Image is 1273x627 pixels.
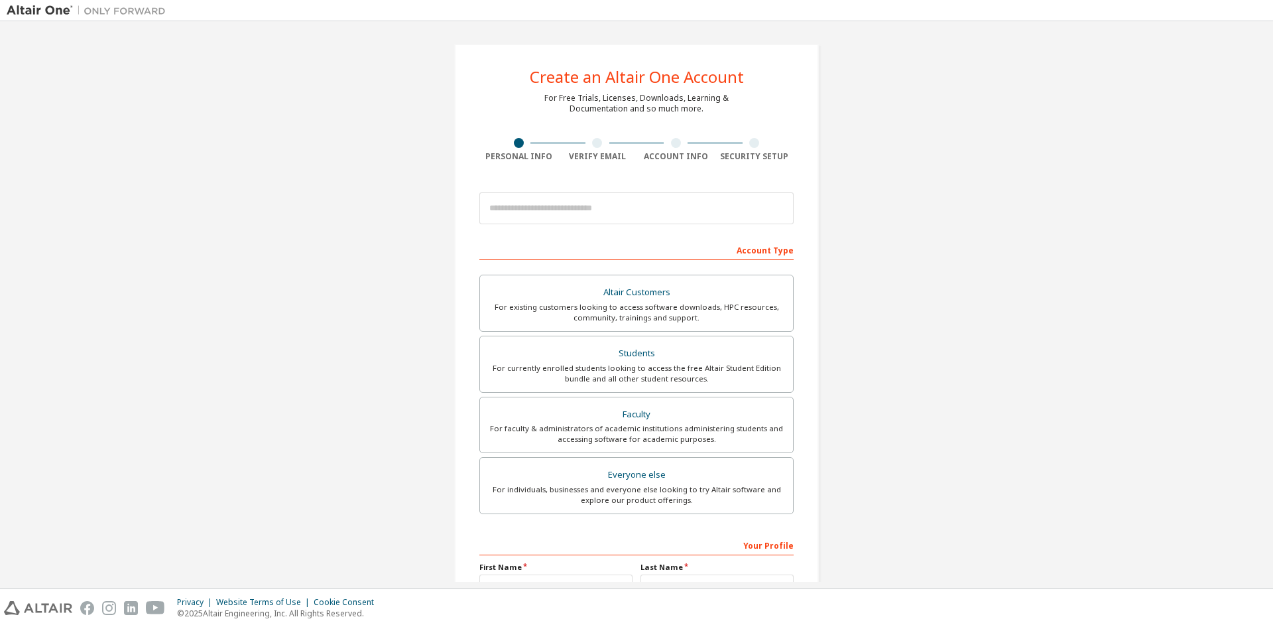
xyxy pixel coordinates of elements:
[479,562,633,573] label: First Name
[488,466,785,484] div: Everyone else
[4,601,72,615] img: altair_logo.svg
[530,69,744,85] div: Create an Altair One Account
[488,423,785,445] div: For faculty & administrators of academic institutions administering students and accessing softwa...
[146,601,165,615] img: youtube.svg
[177,608,382,619] p: © 2025 Altair Engineering, Inc. All Rights Reserved.
[488,484,785,506] div: For individuals, businesses and everyone else looking to try Altair software and explore our prod...
[177,597,216,608] div: Privacy
[479,151,558,162] div: Personal Info
[544,93,729,114] div: For Free Trials, Licenses, Downloads, Learning & Documentation and so much more.
[102,601,116,615] img: instagram.svg
[314,597,382,608] div: Cookie Consent
[7,4,172,17] img: Altair One
[488,363,785,384] div: For currently enrolled students looking to access the free Altair Student Edition bundle and all ...
[488,302,785,323] div: For existing customers looking to access software downloads, HPC resources, community, trainings ...
[479,239,794,260] div: Account Type
[488,283,785,302] div: Altair Customers
[479,534,794,555] div: Your Profile
[216,597,314,608] div: Website Terms of Use
[488,405,785,424] div: Faculty
[124,601,138,615] img: linkedin.svg
[558,151,637,162] div: Verify Email
[715,151,794,162] div: Security Setup
[640,562,794,573] label: Last Name
[488,344,785,363] div: Students
[636,151,715,162] div: Account Info
[80,601,94,615] img: facebook.svg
